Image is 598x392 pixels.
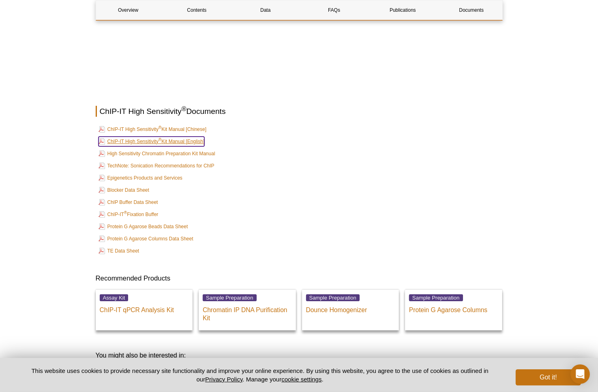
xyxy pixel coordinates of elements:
a: Sample Preparation Dounce Homogenizer [302,289,399,330]
a: Overview [96,0,161,20]
a: ChIP-IT High Sensitivity®Kit Manual [Chinese] [99,124,207,134]
p: ChIP-IT qPCR Analysis Kit [100,302,189,314]
span: Sample Preparation [306,294,360,301]
a: Documents [439,0,504,20]
a: FAQs [302,0,366,20]
h2: ChIP-IT High Sensitivity Documents [96,106,503,117]
p: Protein G Agarose Columns [409,302,498,314]
sup: ® [124,210,127,215]
span: Sample Preparation [409,294,463,301]
a: Data [233,0,298,20]
a: Protein G Agarose Columns Data Sheet [99,234,193,244]
a: Privacy Policy [205,376,242,383]
h3: Recommended Products [96,274,503,283]
p: Dounce Homogenizer [306,302,395,314]
a: ChIP Buffer Data Sheet [99,197,158,207]
a: Publications [371,0,435,20]
a: Contents [165,0,229,20]
a: ChIP-IT®Fixation Buffer [99,210,159,219]
div: Open Intercom Messenger [570,364,590,384]
a: Sample Preparation Chromatin IP DNA Purification Kit [199,289,296,330]
a: Blocker Data Sheet [99,185,149,195]
span: Sample Preparation [203,294,257,301]
p: This website uses cookies to provide necessary site functionality and improve your online experie... [17,366,503,383]
a: Sample Preparation Protein G Agarose Columns [405,289,502,330]
button: cookie settings [281,376,322,383]
sup: ® [182,105,186,112]
a: Assay Kit ChIP-IT qPCR Analysis Kit [96,289,193,330]
sup: ® [159,137,161,142]
p: Chromatin IP DNA Purification Kit [203,302,292,322]
sup: ® [159,125,161,130]
a: Protein G Agarose Beads Data Sheet [99,222,188,231]
a: High Sensitivity Chromatin Preparation Kit Manual [99,149,215,159]
button: Got it! [516,369,581,386]
a: Epigenetics Products and Services [99,173,182,183]
a: ChIP-IT High Sensitivity®Kit Manual [English] [99,137,205,146]
a: TechNote: Sonication Recommendations for ChIP [99,161,214,171]
h3: You might also be interested in: [96,351,503,360]
span: Assay Kit [100,294,129,301]
a: TE Data Sheet [99,246,139,256]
